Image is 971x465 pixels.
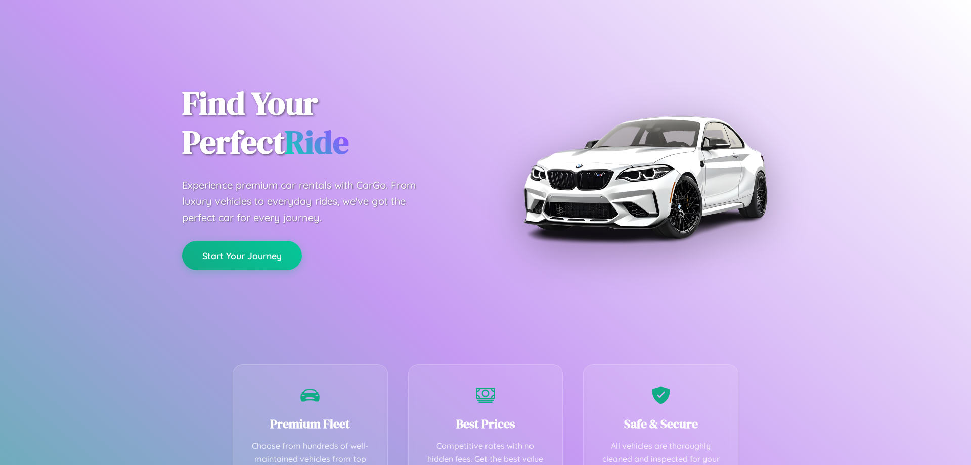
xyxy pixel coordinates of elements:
[182,177,435,226] p: Experience premium car rentals with CarGo. From luxury vehicles to everyday rides, we've got the ...
[182,241,302,270] button: Start Your Journey
[599,415,723,432] h3: Safe & Secure
[182,84,470,162] h1: Find Your Perfect
[518,51,771,304] img: Premium BMW car rental vehicle
[285,120,349,164] span: Ride
[248,415,372,432] h3: Premium Fleet
[424,415,548,432] h3: Best Prices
